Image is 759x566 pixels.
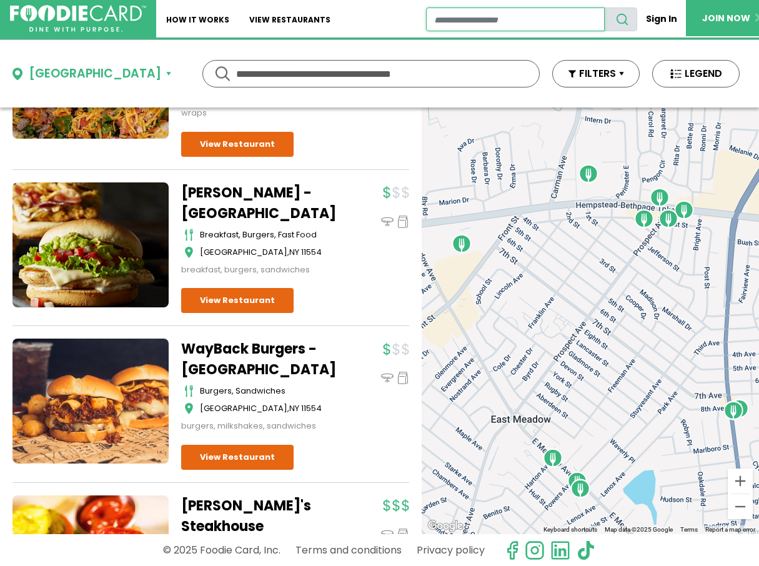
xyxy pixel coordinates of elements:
span: NY [289,402,299,414]
input: restaurant search [426,7,605,31]
div: burgers, sandwiches [200,385,337,397]
img: FoodieCard; Eat, Drink, Save, Donate [10,5,146,32]
img: dinein_icon.svg [381,372,394,384]
img: Google [425,518,466,534]
img: tiktok.svg [576,540,596,560]
div: Sufiya's Grill - East Meadow [650,187,670,207]
p: © 2025 Foodie Card, Inc. [163,539,280,561]
img: cutlery_icon.svg [184,385,194,397]
img: pickup_icon.svg [397,529,409,541]
a: Terms and conditions [295,539,402,561]
img: cutlery_icon.svg [184,229,194,241]
button: FILTERS [552,60,640,87]
div: SoBol - East Meadow [658,209,678,229]
a: View Restaurant [181,445,294,470]
img: dinein_icon.svg [381,216,394,228]
div: WayBack Burgers - East Meadow [634,209,654,229]
div: Pietro's Pizzeria - East Meadow [543,448,563,468]
span: NY [289,246,299,258]
img: linkedin.svg [550,540,570,560]
div: Antonio's Pizzeria New York [570,479,590,499]
div: Michoacan A Pedir De Boca [723,400,743,420]
a: Privacy policy [417,539,485,561]
a: View Restaurant [181,132,294,157]
button: Zoom in [728,469,753,494]
div: breakfast, burgers, sandwiches [181,264,337,276]
div: [GEOGRAPHIC_DATA] [29,65,161,83]
div: Garden Social [452,234,472,254]
a: Sign In [637,7,686,31]
button: LEGEND [652,60,740,87]
a: Open this area in Google Maps (opens a new window) [425,518,466,534]
button: search [604,7,637,31]
span: Map data ©2025 Google [605,526,673,533]
a: Terms [680,526,698,533]
a: WayBack Burgers - [GEOGRAPHIC_DATA] [181,339,337,380]
img: dinein_icon.svg [381,529,394,541]
div: breakfast, burgers, fast food [200,229,337,241]
span: [GEOGRAPHIC_DATA] [200,246,287,258]
img: pickup_icon.svg [397,372,409,384]
div: burgers, milkshakes, sandwiches [181,420,337,432]
img: map_icon.svg [184,402,194,415]
img: map_icon.svg [184,246,194,259]
div: Kensington Pies [567,471,587,491]
div: McDonald's - East Meadow [674,200,694,220]
div: , [200,402,337,415]
button: [GEOGRAPHIC_DATA] [12,65,171,83]
button: Keyboard shortcuts [543,525,597,534]
div: Big Joe's Pizzeria [729,399,749,419]
svg: check us out on facebook [502,540,522,560]
span: 11554 [301,246,322,258]
span: 11554 [301,402,322,414]
a: Report a map error [705,526,755,533]
a: [PERSON_NAME]'s Steakhouse [181,495,337,537]
div: Jake's Steakhouse [578,164,598,184]
div: , [200,246,337,259]
span: [GEOGRAPHIC_DATA] [200,402,287,414]
a: [PERSON_NAME] - [GEOGRAPHIC_DATA] [181,182,337,224]
img: pickup_icon.svg [397,216,409,228]
button: Zoom out [728,494,753,519]
a: View Restaurant [181,288,294,313]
